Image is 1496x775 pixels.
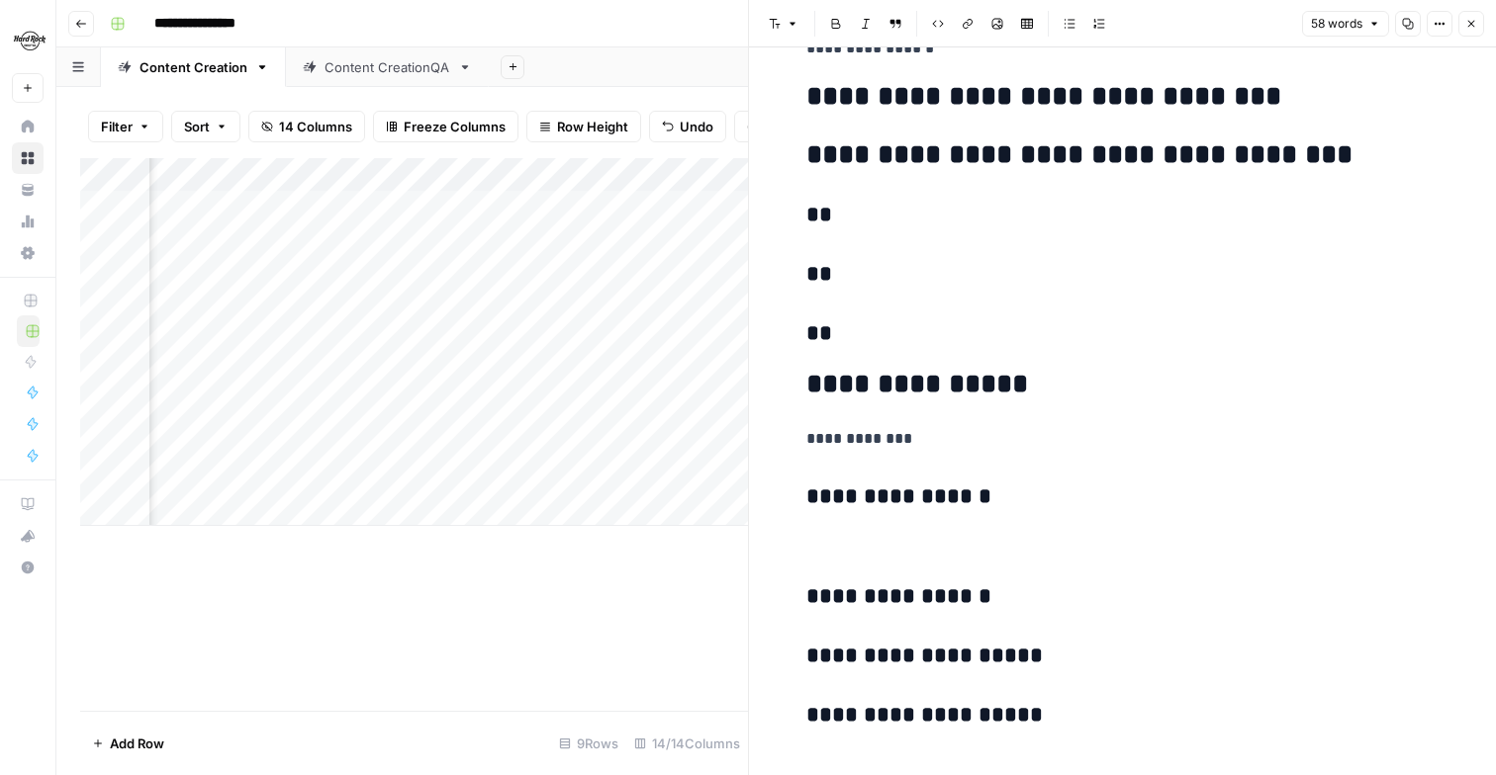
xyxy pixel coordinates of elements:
[80,728,176,759] button: Add Row
[171,111,240,142] button: Sort
[12,174,44,206] a: Your Data
[626,728,748,759] div: 14/14 Columns
[1302,11,1389,37] button: 58 words
[279,117,352,136] span: 14 Columns
[551,728,626,759] div: 9 Rows
[1311,15,1362,33] span: 58 words
[557,117,628,136] span: Row Height
[101,117,133,136] span: Filter
[110,733,164,753] span: Add Row
[88,111,163,142] button: Filter
[12,206,44,237] a: Usage
[12,488,44,520] a: AirOps Academy
[13,521,43,551] div: What's new?
[404,117,506,136] span: Freeze Columns
[373,111,518,142] button: Freeze Columns
[140,57,247,77] div: Content Creation
[184,117,210,136] span: Sort
[526,111,641,142] button: Row Height
[12,237,44,269] a: Settings
[12,552,44,583] button: Help + Support
[649,111,726,142] button: Undo
[12,142,44,174] a: Browse
[12,23,47,58] img: Hard Rock Digital Logo
[12,111,44,142] a: Home
[12,16,44,65] button: Workspace: Hard Rock Digital
[286,47,489,87] a: Content CreationQA
[248,111,365,142] button: 14 Columns
[680,117,713,136] span: Undo
[325,57,450,77] div: Content CreationQA
[12,520,44,552] button: What's new?
[101,47,286,87] a: Content Creation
